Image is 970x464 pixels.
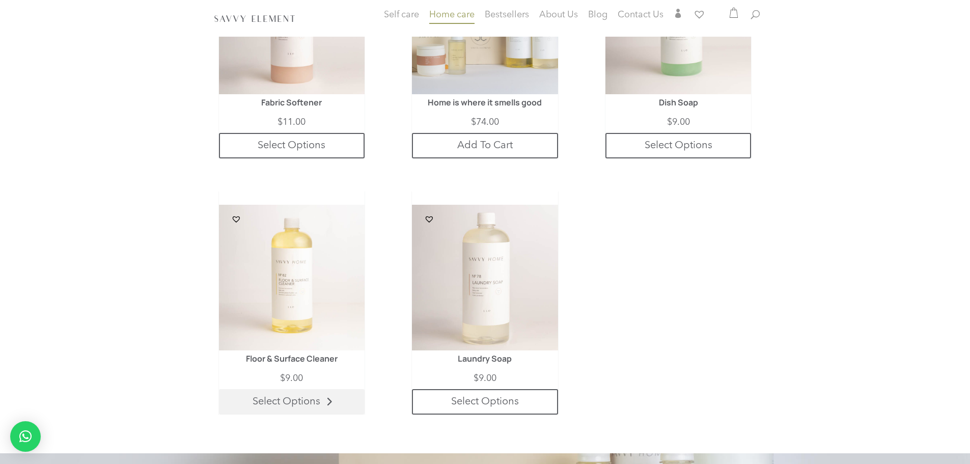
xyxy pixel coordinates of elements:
[618,11,663,21] a: Contact Us
[618,10,663,19] span: Contact Us
[620,98,737,113] h1: Dish Soap
[429,11,475,32] a: Home care
[485,10,529,19] span: Bestsellers
[427,98,543,113] h1: Home is where it smells good
[474,374,496,383] bdi: 9.00
[471,118,499,127] bdi: 74.00
[674,9,683,18] span: 
[412,133,558,158] a: Add to cart: “Home is where it smells good”
[412,205,558,350] img: Laundry Soap by Savvy Element
[539,11,578,21] a: About Us
[233,354,350,369] h1: Floor & Surface Cleaner
[588,11,607,21] a: Blog
[427,354,543,369] h1: Laundry Soap
[412,389,558,415] a: Select options for “Laundry Soap”
[429,10,475,19] span: Home care
[280,374,303,383] bdi: 9.00
[278,118,306,127] bdi: 11.00
[674,9,683,21] a: 
[605,133,751,158] a: Select options for “Dish Soap”
[471,118,476,127] span: $
[219,133,365,158] a: Select options for “Fabric Softener”
[384,10,419,19] span: Self care
[278,118,283,127] span: $
[667,118,690,127] bdi: 9.00
[588,10,607,19] span: Blog
[233,98,350,113] h1: Fabric Softener
[219,205,365,350] img: Floor & Surface Cleaner by Savvy Element
[667,118,672,127] span: $
[384,11,419,32] a: Self care
[485,11,529,21] a: Bestsellers
[219,389,365,415] a: Select options for “Floor & Surface Cleaner”
[474,374,479,383] span: $
[212,13,297,23] img: SavvyElement
[539,10,578,19] span: About Us
[280,374,285,383] span: $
